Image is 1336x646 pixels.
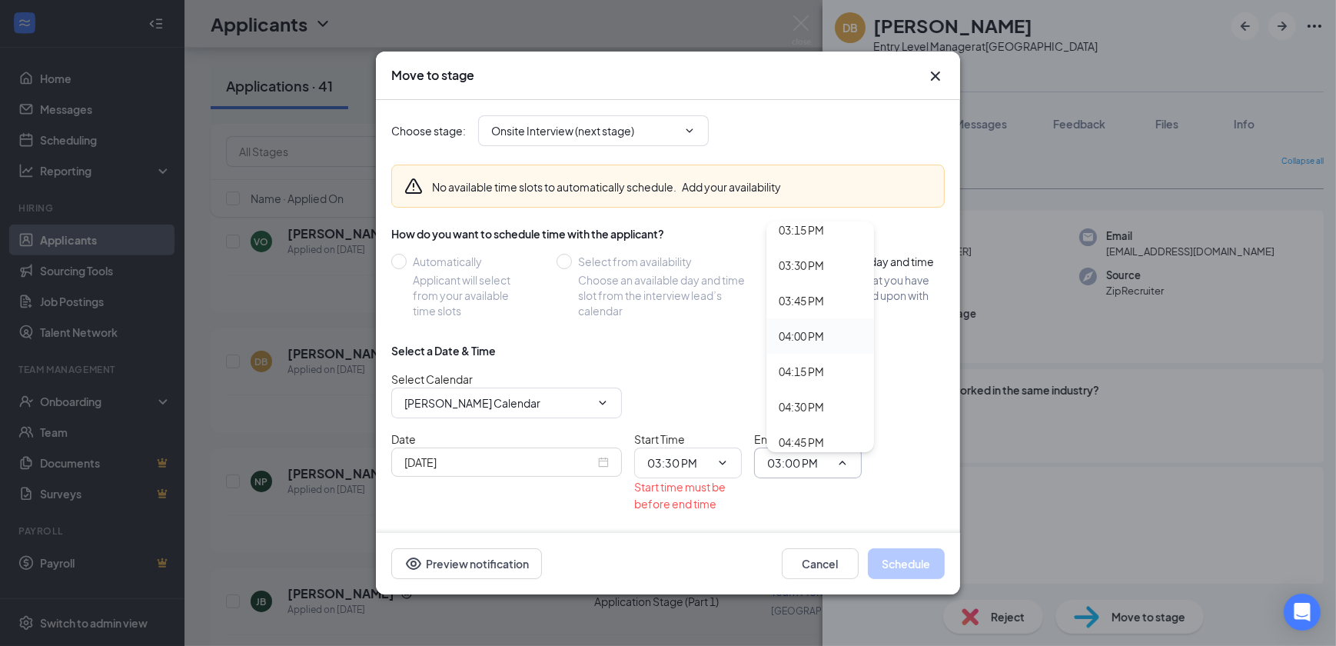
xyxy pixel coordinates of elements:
[634,478,742,512] div: Start time must be before end time
[836,457,849,469] svg: ChevronUp
[391,67,474,84] h3: Move to stage
[779,328,824,345] div: 04:00 PM
[647,455,710,471] input: Start time
[391,372,473,386] span: Select Calendar
[767,455,830,471] input: End time
[682,179,781,195] button: Add your availability
[779,363,824,380] div: 04:15 PM
[391,548,542,579] button: Preview notificationEye
[926,67,945,85] button: Close
[779,257,824,274] div: 03:30 PM
[404,177,423,195] svg: Warning
[683,125,696,137] svg: ChevronDown
[754,432,800,446] span: End Time
[391,343,496,358] div: Select a Date & Time
[404,454,595,471] input: Oct 16, 2025
[779,221,824,238] div: 03:15 PM
[634,432,685,446] span: Start Time
[391,122,466,139] span: Choose stage :
[716,457,729,469] svg: ChevronDown
[432,179,781,195] div: No available time slots to automatically schedule.
[779,398,824,415] div: 04:30 PM
[926,67,945,85] svg: Cross
[597,397,609,409] svg: ChevronDown
[404,554,423,573] svg: Eye
[868,548,945,579] button: Schedule
[391,432,416,446] span: Date
[779,292,824,309] div: 03:45 PM
[1284,594,1321,631] div: Open Intercom Messenger
[782,548,859,579] button: Cancel
[391,226,945,241] div: How do you want to schedule time with the applicant?
[779,434,824,451] div: 04:45 PM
